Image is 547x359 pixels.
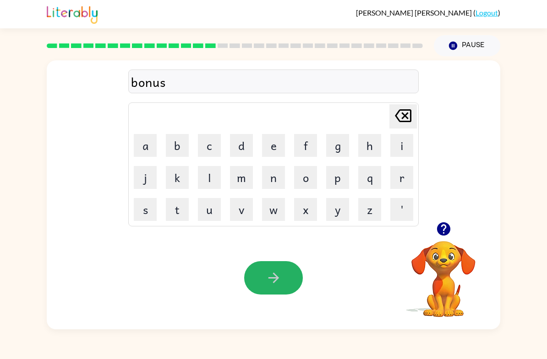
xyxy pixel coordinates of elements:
button: o [294,166,317,189]
button: i [390,134,413,157]
button: z [358,198,381,221]
div: bonus [131,72,416,91]
button: u [198,198,221,221]
button: f [294,134,317,157]
button: q [358,166,381,189]
button: h [358,134,381,157]
button: Pause [434,35,500,56]
button: c [198,134,221,157]
div: ( ) [356,8,500,17]
button: e [262,134,285,157]
button: x [294,198,317,221]
span: [PERSON_NAME] [PERSON_NAME] [356,8,473,17]
button: d [230,134,253,157]
button: g [326,134,349,157]
button: m [230,166,253,189]
button: n [262,166,285,189]
button: v [230,198,253,221]
button: k [166,166,189,189]
button: s [134,198,157,221]
button: a [134,134,157,157]
button: b [166,134,189,157]
a: Logout [476,8,498,17]
button: p [326,166,349,189]
button: ' [390,198,413,221]
video: Your browser must support playing .mp4 files to use Literably. Please try using another browser. [398,227,489,318]
button: t [166,198,189,221]
button: l [198,166,221,189]
img: Literably [47,4,98,24]
button: y [326,198,349,221]
button: j [134,166,157,189]
button: w [262,198,285,221]
button: r [390,166,413,189]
